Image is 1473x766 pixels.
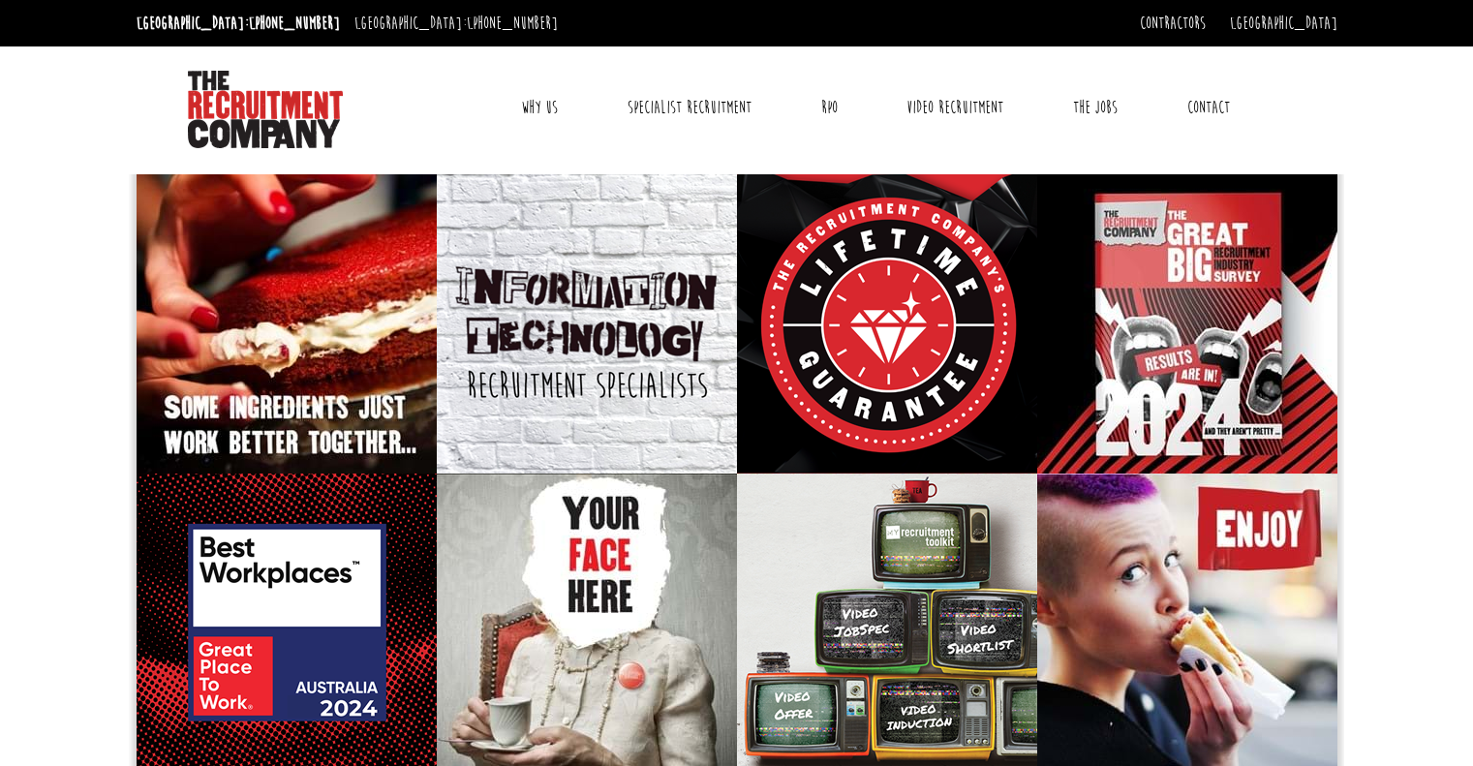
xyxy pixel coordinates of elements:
a: Why Us [506,83,572,132]
a: Specialist Recruitment [613,83,766,132]
a: Contractors [1140,13,1206,34]
li: [GEOGRAPHIC_DATA]: [132,8,345,39]
a: [PHONE_NUMBER] [249,13,340,34]
a: Video Recruitment [892,83,1018,132]
a: [GEOGRAPHIC_DATA] [1230,13,1337,34]
li: [GEOGRAPHIC_DATA]: [350,8,563,39]
a: [PHONE_NUMBER] [467,13,558,34]
img: The Recruitment Company [188,71,343,148]
a: RPO [807,83,852,132]
a: Contact [1173,83,1244,132]
a: The Jobs [1059,83,1132,132]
